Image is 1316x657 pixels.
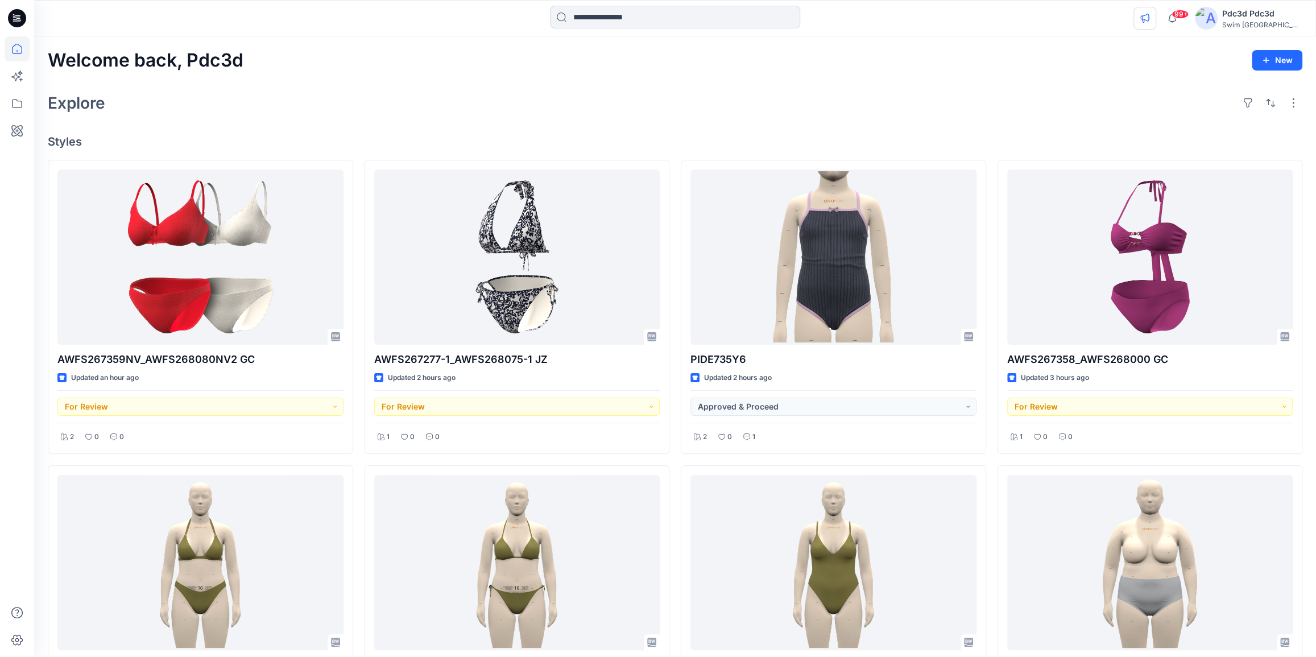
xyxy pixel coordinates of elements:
[703,431,707,443] p: 2
[70,431,74,443] p: 2
[1043,431,1048,443] p: 0
[119,431,124,443] p: 0
[1021,372,1089,384] p: Updated 3 hours ago
[435,431,440,443] p: 0
[1252,50,1302,71] button: New
[1222,7,1302,20] div: Pdc3d Pdc3d
[48,94,105,112] h2: Explore
[374,352,660,367] p: AWFS267277-1_AWFS268075-1 JZ
[374,170,660,345] a: AWFS267277-1_AWFS268075-1 JZ
[704,372,772,384] p: Updated 2 hours ago
[1007,352,1293,367] p: AWFS267358_AWFS268000 GC
[374,475,660,650] a: ATSS267460NV _ ATSS26898-B
[57,352,344,367] p: AWFS267359NV_AWFS268080NV2 GC
[388,372,456,384] p: Updated 2 hours ago
[690,475,976,650] a: ATSS262355 Version 2
[1020,431,1023,443] p: 1
[94,431,99,443] p: 0
[690,170,976,345] a: PIDE735Y6
[1007,475,1293,650] a: ATSS268294P
[48,50,243,71] h2: Welcome back, Pdc3d
[1195,7,1218,30] img: avatar
[410,431,415,443] p: 0
[57,170,344,345] a: AWFS267359NV_AWFS268080NV2 GC
[727,431,732,443] p: 0
[1222,20,1302,29] div: Swim [GEOGRAPHIC_DATA]
[1007,170,1293,345] a: AWFS267358_AWFS268000 GC
[752,431,755,443] p: 1
[690,352,976,367] p: PIDE735Y6
[1172,10,1189,19] span: 99+
[71,372,139,384] p: Updated an hour ago
[57,475,344,650] a: ATSS267379 _ ATSS26863 V3
[387,431,390,443] p: 1
[48,135,1302,148] h4: Styles
[1068,431,1073,443] p: 0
